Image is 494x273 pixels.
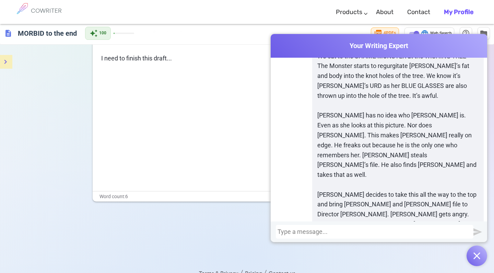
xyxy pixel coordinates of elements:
[478,27,490,39] button: Manage Documents
[101,55,172,62] span: I need to finish this draft...
[99,30,106,37] span: 100
[460,27,472,39] button: Help & Shortcuts
[317,190,479,259] p: [PERSON_NAME] decides to take this all the way to the top and bring [PERSON_NAME] and [PERSON_NAM...
[480,29,488,37] span: folder
[376,2,393,22] a: About
[473,228,482,236] img: Send
[271,41,487,51] span: Your Writing Expert
[384,30,396,37] span: 4 PDF s
[444,8,473,16] b: My Profile
[317,52,479,101] p: We cut to the SHAME MONSTER at the WISHING TREE - The Monster starts to regurgitate [PERSON_NAME]...
[374,29,382,37] span: picture_as_pdf
[336,2,362,22] a: Products
[462,29,470,37] span: help_outline
[473,252,480,259] img: Open chat
[407,2,430,22] a: Contact
[421,30,429,38] span: language
[93,192,401,202] div: Word count: 6
[31,8,62,14] h6: COWRITER
[317,111,479,180] p: [PERSON_NAME] has no idea who [PERSON_NAME] is. Even as she looks at this picture. Nor does [PERS...
[15,26,80,40] h6: Click to edit title
[4,29,12,37] span: description
[90,29,98,37] span: auto_awesome
[430,30,452,37] span: Web Search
